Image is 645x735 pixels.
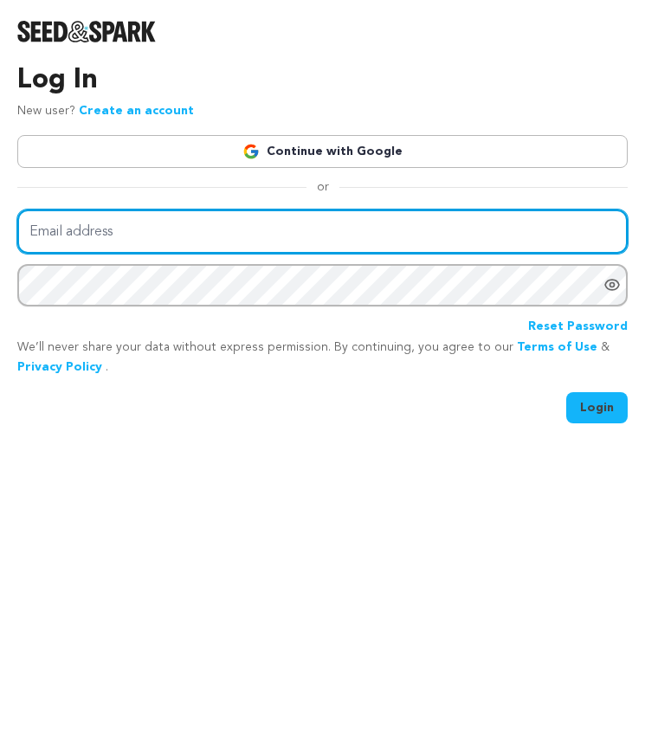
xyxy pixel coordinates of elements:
[17,101,194,122] p: New user?
[17,361,102,373] a: Privacy Policy
[528,317,628,338] a: Reset Password
[517,341,597,353] a: Terms of Use
[566,392,628,423] button: Login
[17,60,628,101] h3: Log In
[242,143,260,160] img: Google logo
[306,178,339,196] span: or
[17,210,628,254] input: Email address
[17,21,628,42] a: Seed&Spark Homepage
[17,135,628,168] a: Continue with Google
[17,21,156,42] img: Seed&Spark Logo Dark Mode
[603,276,621,293] a: Show password as plain text. Warning: this will display your password on the screen.
[17,338,628,379] p: We’ll never share your data without express permission. By continuing, you agree to our & .
[79,105,194,117] a: Create an account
